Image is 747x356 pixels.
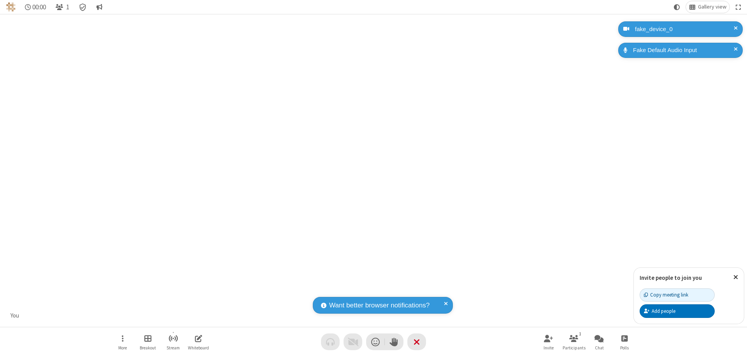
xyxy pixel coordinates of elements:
[321,333,340,350] button: Audio problem - check your Internet connection or call by phone
[66,3,69,11] span: 1
[140,346,156,350] span: Breakout
[75,1,90,13] div: Meeting details Encryption enabled
[329,300,430,311] span: Want better browser notifications?
[344,333,362,350] button: Video
[613,331,636,353] button: Open poll
[93,1,105,13] button: Conversation
[544,346,554,350] span: Invite
[595,346,604,350] span: Chat
[537,331,560,353] button: Invite participants (⌘+Shift+I)
[640,304,715,318] button: Add people
[6,2,16,12] img: QA Selenium DO NOT DELETE OR CHANGE
[8,311,22,320] div: You
[407,333,426,350] button: End or leave meeting
[136,331,160,353] button: Manage Breakout Rooms
[32,3,46,11] span: 00:00
[644,291,688,298] div: Copy meeting link
[640,288,715,302] button: Copy meeting link
[187,331,210,353] button: Open shared whiteboard
[385,333,403,350] button: Raise hand
[52,1,72,13] button: Open participant list
[587,331,611,353] button: Open chat
[640,274,702,281] label: Invite people to join you
[118,346,127,350] span: More
[728,268,744,287] button: Close popover
[698,4,726,10] span: Gallery view
[632,25,737,34] div: fake_device_0
[111,331,134,353] button: Open menu
[188,346,209,350] span: Whiteboard
[562,331,586,353] button: Open participant list
[620,346,629,350] span: Polls
[161,331,185,353] button: Start streaming
[22,1,49,13] div: Timer
[577,330,584,337] div: 1
[671,1,683,13] button: Using system theme
[366,333,385,350] button: Send a reaction
[733,1,744,13] button: Fullscreen
[167,346,180,350] span: Stream
[563,346,586,350] span: Participants
[630,46,737,55] div: Fake Default Audio Input
[686,1,729,13] button: Change layout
